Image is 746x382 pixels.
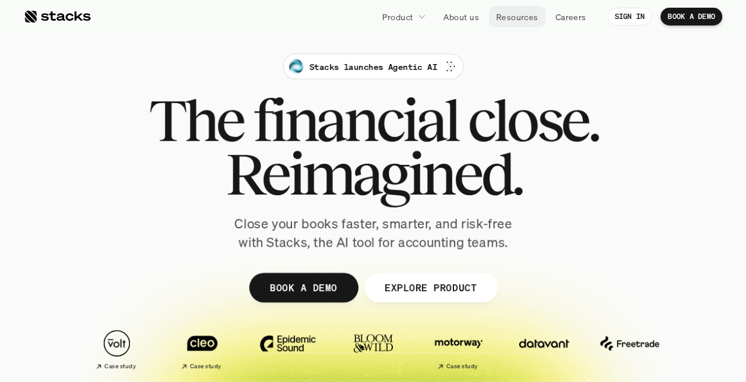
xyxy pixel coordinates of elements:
p: EXPLORE PRODUCT [385,279,477,296]
a: BOOK A DEMO [661,8,722,26]
a: About us [436,6,486,27]
a: Resources [489,6,545,27]
p: SIGN IN [615,12,645,21]
h2: Case study [104,363,136,370]
a: Stacks launches Agentic AI [283,53,463,79]
a: Case study [422,324,496,375]
a: Case study [166,324,239,375]
a: EXPLORE PRODUCT [364,273,497,303]
h2: Case study [190,363,221,370]
span: financial [253,94,458,147]
h2: Case study [446,363,478,370]
p: About us [443,11,479,23]
p: BOOK A DEMO [269,279,337,296]
p: Close your books faster, smarter, and risk-free with Stacks, the AI tool for accounting teams. [225,215,522,252]
p: Stacks launches Agentic AI [309,61,437,73]
span: close. [468,94,598,147]
span: The [148,94,243,147]
p: Resources [496,11,538,23]
a: SIGN IN [608,8,652,26]
p: Careers [555,11,586,23]
a: BOOK A DEMO [249,273,358,303]
a: Careers [548,6,593,27]
p: Product [382,11,414,23]
p: BOOK A DEMO [668,12,715,21]
a: Case study [80,324,154,375]
span: Reimagined. [225,147,521,200]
